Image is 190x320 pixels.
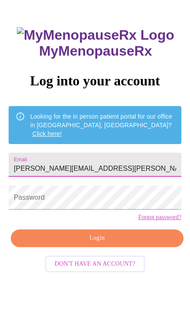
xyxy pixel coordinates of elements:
a: Don't have an account? [43,260,147,267]
span: Don't have an account? [55,259,136,270]
div: Looking for the in person patient portal for our office in [GEOGRAPHIC_DATA], [GEOGRAPHIC_DATA]? [30,109,174,141]
a: Forgot password? [138,214,181,221]
h3: Log into your account [9,73,181,89]
h3: MyMenopauseRx [10,27,182,59]
img: MyMenopauseRx Logo [17,27,174,43]
span: Login [21,233,174,244]
button: Don't have an account? [45,256,145,273]
button: Login [11,229,184,247]
a: Click here! [32,130,62,137]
